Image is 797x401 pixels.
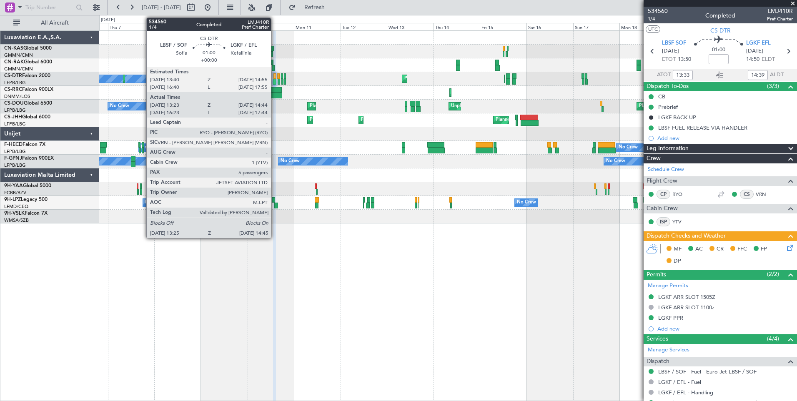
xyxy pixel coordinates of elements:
span: CN-RAK [4,60,24,65]
span: Dispatch Checks and Weather [647,231,726,241]
div: Tue 12 [341,23,387,30]
a: 9H-VSLKFalcon 7X [4,211,48,216]
div: Add new [657,135,793,142]
a: 9H-LPZLegacy 500 [4,197,48,202]
div: LGKF ARR SLOT 1100z [658,304,714,311]
a: CN-RAKGlobal 6000 [4,60,52,65]
span: CS-RRC [4,87,22,92]
span: All Aircraft [22,20,88,26]
div: No Crew [517,196,536,209]
div: Planned Maint [GEOGRAPHIC_DATA] ([GEOGRAPHIC_DATA]) [639,100,770,113]
a: GMMN/CMN [4,66,33,72]
a: F-GPNJFalcon 900EX [4,156,54,161]
div: No Crew [145,196,164,209]
div: Fri 8 [154,23,201,30]
div: Mon 18 [619,23,666,30]
span: ETOT [662,55,676,64]
span: Permits [647,270,666,280]
div: Prebrief [658,103,678,110]
span: F-GPNJ [4,156,22,161]
div: Planned Maint Sofia [404,73,447,85]
div: LGKF ARR SLOT 1505Z [658,293,715,301]
div: No Crew [619,141,638,154]
span: Flight Crew [647,176,677,186]
div: Sat 9 [201,23,248,30]
span: CS-DOU [4,101,24,106]
a: 9H-YAAGlobal 5000 [4,183,51,188]
div: No Crew [281,155,300,168]
span: Leg Information [647,144,689,153]
span: MF [674,245,682,253]
span: Pref Charter [767,15,793,23]
div: CB [658,93,665,100]
a: LFPB/LBG [4,107,26,113]
div: No Crew [110,100,129,113]
a: LFPB/LBG [4,148,26,155]
span: Crew [647,154,661,163]
button: All Aircraft [9,16,90,30]
span: ATOT [657,71,671,79]
span: CN-KAS [4,46,23,51]
span: F-HECD [4,142,23,147]
span: CS-JHH [4,115,22,120]
div: Thu 14 [434,23,480,30]
span: CS-DTR [4,73,22,78]
a: LBSF / SOF - Fuel - Euro Jet LBSF / SOF [658,368,757,375]
span: CS-DTR [710,26,731,35]
div: CS [740,190,754,199]
span: Dispatch [647,357,669,366]
a: CS-DTRFalcon 2000 [4,73,50,78]
span: 9H-YAA [4,183,23,188]
span: (2/2) [767,270,779,278]
span: LGKF EFL [746,39,771,48]
span: DP [674,257,681,266]
span: 534560 [648,7,668,15]
span: Refresh [297,5,332,10]
a: LFPB/LBG [4,121,26,127]
a: Schedule Crew [648,165,684,174]
span: ALDT [770,71,784,79]
span: (4/4) [767,334,779,343]
a: F-HECDFalcon 7X [4,142,45,147]
a: CS-RRCFalcon 900LX [4,87,53,92]
div: Planned Maint [GEOGRAPHIC_DATA] ([GEOGRAPHIC_DATA]) [310,100,441,113]
div: Wed 13 [387,23,434,30]
div: LGKF BACK UP [658,114,696,121]
a: Manage Permits [648,282,688,290]
span: FP [761,245,767,253]
a: RYO [672,190,691,198]
div: Fri 15 [480,23,526,30]
span: [DATE] [746,47,763,55]
div: ISP [657,217,670,226]
button: UTC [646,25,660,33]
span: [DATE] - [DATE] [142,4,181,11]
div: Sun 10 [248,23,294,30]
input: --:-- [673,70,693,80]
a: LFPB/LBG [4,162,26,168]
span: FFC [737,245,747,253]
a: WMSA/SZB [4,217,29,223]
button: Refresh [285,1,335,14]
div: LGKF PPR [658,314,683,321]
a: FCBB/BZV [4,190,26,196]
div: LBSF FUEL RELEASE VIA HANDLER [658,124,747,131]
a: CN-KASGlobal 5000 [4,46,52,51]
span: Dispatch To-Dos [647,82,689,91]
span: 1/4 [648,15,668,23]
a: YTV [672,218,691,226]
div: [DATE] [101,17,115,24]
div: Planned Maint Larnaca ([GEOGRAPHIC_DATA] Intl) [170,86,278,99]
a: Manage Services [648,346,689,354]
div: Planned Maint [GEOGRAPHIC_DATA] ([GEOGRAPHIC_DATA]) [361,114,492,126]
div: Planned Maint [GEOGRAPHIC_DATA] ([GEOGRAPHIC_DATA]) [310,114,441,126]
span: 9H-VSLK [4,211,25,216]
span: 9H-LPZ [4,197,21,202]
a: VRN [756,190,774,198]
span: Services [647,334,668,344]
span: Cabin Crew [647,204,678,213]
a: LFMD/CEQ [4,203,28,210]
span: CR [717,245,724,253]
span: LBSF SOF [662,39,686,48]
span: 13:50 [678,55,691,64]
a: GMMN/CMN [4,52,33,58]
